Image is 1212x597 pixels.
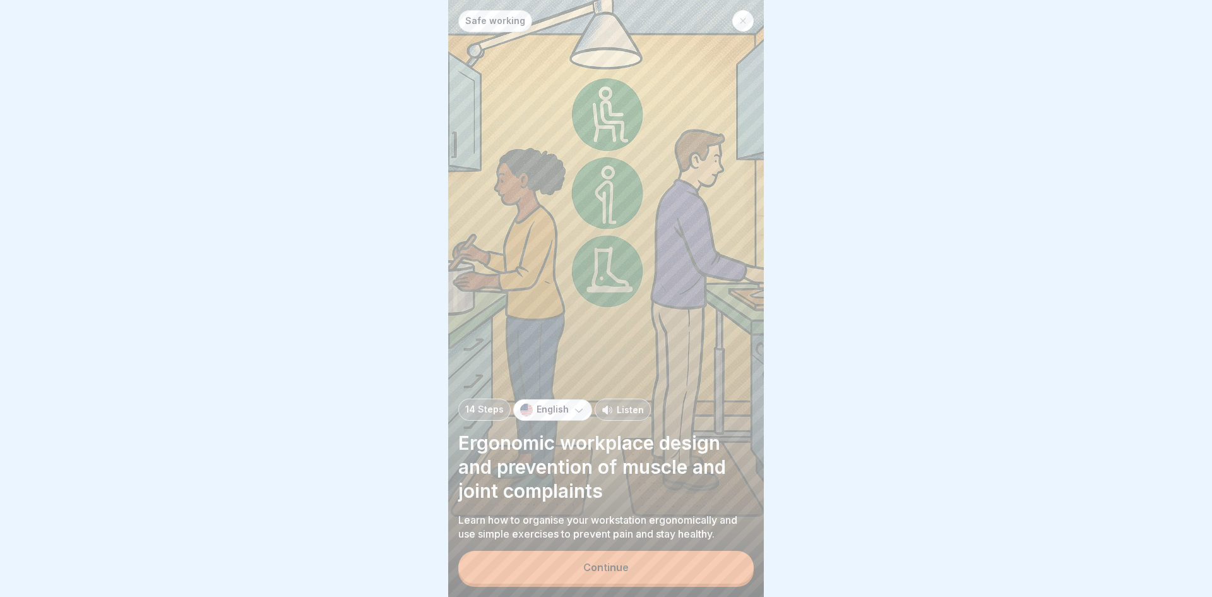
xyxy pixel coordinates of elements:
img: us.svg [520,404,533,416]
button: Continue [458,551,754,584]
p: English [537,404,569,415]
p: Safe working [465,16,525,27]
p: Ergonomic workplace design and prevention of muscle and joint complaints [458,431,754,503]
p: 14 Steps [465,404,504,415]
div: Continue [583,562,629,573]
p: Learn how to organise your workstation ergonomically and use simple exercises to prevent pain and... [458,513,754,541]
p: Listen [617,403,644,416]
